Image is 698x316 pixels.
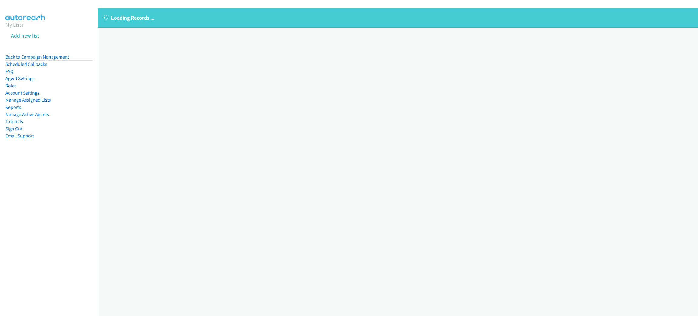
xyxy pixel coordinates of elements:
a: Manage Assigned Lists [5,97,51,103]
a: Back to Campaign Management [5,54,69,60]
a: My Lists [5,21,24,28]
a: Scheduled Callbacks [5,61,47,67]
a: Tutorials [5,119,23,124]
a: Roles [5,83,17,89]
a: Add new list [11,32,39,39]
p: Loading Records ... [104,14,693,22]
a: Agent Settings [5,76,35,81]
a: FAQ [5,69,13,74]
a: Email Support [5,133,34,139]
a: Reports [5,104,21,110]
a: Account Settings [5,90,39,96]
a: Manage Active Agents [5,112,49,117]
a: Sign Out [5,126,22,132]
